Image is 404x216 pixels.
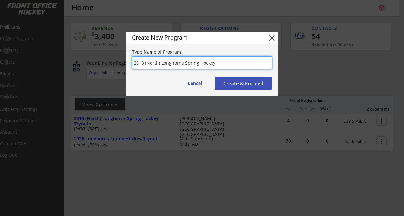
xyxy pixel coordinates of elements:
[132,56,272,69] input: Awesome Training Camp
[215,77,272,90] button: Create & Proceed
[181,77,208,90] button: Cancel
[132,35,257,40] div: Create New Program
[267,33,277,43] button: close
[132,50,272,54] div: Type Name of Program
